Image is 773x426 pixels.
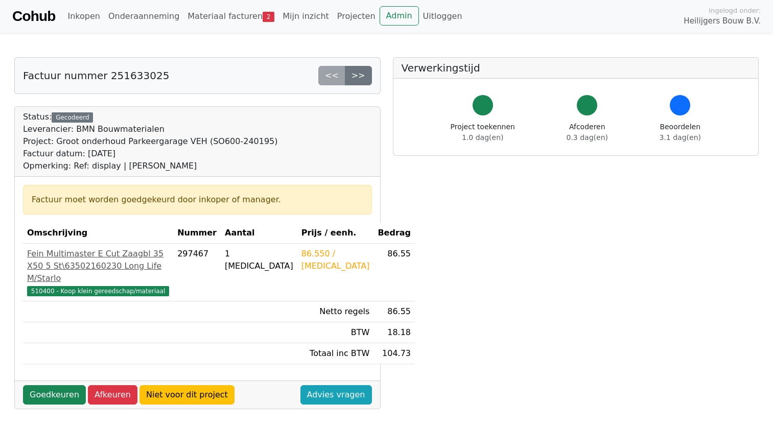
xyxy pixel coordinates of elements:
div: Project toekennen [451,122,515,143]
span: 2 [263,12,274,22]
span: Heilijgers Bouw B.V. [684,15,761,27]
td: BTW [297,322,374,343]
div: Status: [23,111,278,172]
h5: Factuur nummer 251633025 [23,69,169,82]
div: Gecodeerd [52,112,93,123]
div: Factuur moet worden goedgekeurd door inkoper of manager. [32,194,363,206]
td: 297467 [173,244,221,301]
th: Bedrag [373,223,415,244]
div: 1 [MEDICAL_DATA] [225,248,293,272]
span: 510400 - Koop klein gereedschap/materiaal [27,286,169,296]
td: 18.18 [373,322,415,343]
th: Nummer [173,223,221,244]
td: 104.73 [373,343,415,364]
a: Niet voor dit project [139,385,235,405]
th: Prijs / eenh. [297,223,374,244]
a: Inkopen [63,6,104,27]
td: 86.55 [373,301,415,322]
a: Goedkeuren [23,385,86,405]
a: Admin [380,6,419,26]
span: Ingelogd onder: [709,6,761,15]
td: 86.55 [373,244,415,301]
a: Mijn inzicht [278,6,333,27]
span: 3.1 dag(en) [660,133,701,141]
a: Afkeuren [88,385,137,405]
a: Onderaanneming [104,6,183,27]
span: 1.0 dag(en) [462,133,503,141]
a: Cohub [12,4,55,29]
th: Aantal [221,223,297,244]
td: Totaal inc BTW [297,343,374,364]
div: 86.550 / [MEDICAL_DATA] [301,248,370,272]
a: Projecten [333,6,380,27]
a: Uitloggen [419,6,466,27]
div: Fein Multimaster E Cut Zaagbl 35 X50 5 St\63502160230 Long Life M/Starlo [27,248,169,285]
a: >> [345,66,372,85]
th: Omschrijving [23,223,173,244]
a: Fein Multimaster E Cut Zaagbl 35 X50 5 St\63502160230 Long Life M/Starlo510400 - Koop klein geree... [27,248,169,297]
div: Afcoderen [567,122,608,143]
div: Project: Groot onderhoud Parkeergarage VEH (SO600-240195) [23,135,278,148]
td: Netto regels [297,301,374,322]
div: Beoordelen [660,122,701,143]
h5: Verwerkingstijd [402,62,751,74]
span: 0.3 dag(en) [567,133,608,141]
a: Materiaal facturen2 [183,6,278,27]
a: Advies vragen [300,385,372,405]
div: Opmerking: Ref: display | [PERSON_NAME] [23,160,278,172]
div: Factuur datum: [DATE] [23,148,278,160]
div: Leverancier: BMN Bouwmaterialen [23,123,278,135]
